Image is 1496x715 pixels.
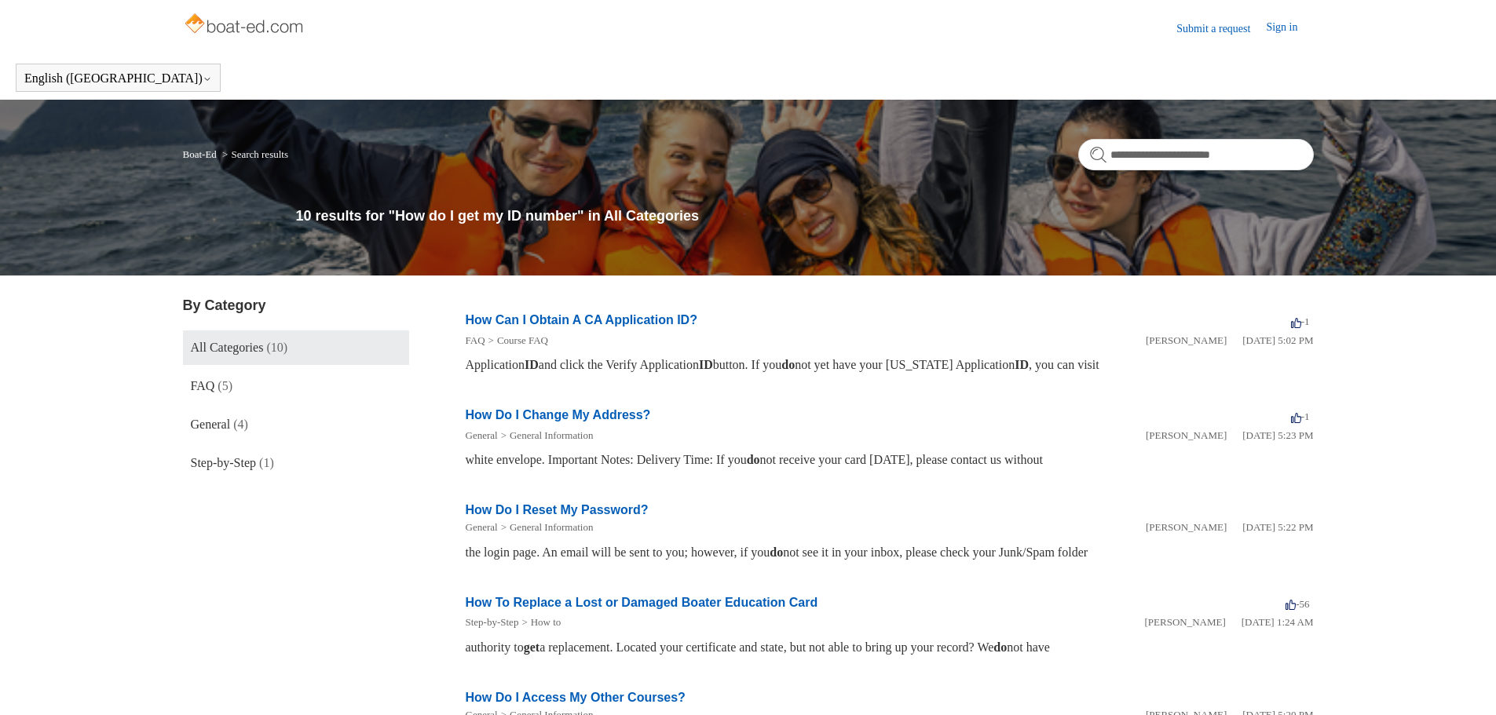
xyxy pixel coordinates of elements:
a: Boat-Ed [183,148,217,160]
li: [PERSON_NAME] [1146,520,1227,535]
a: Step-by-Step [466,616,519,628]
em: do [770,545,783,559]
a: How to [531,616,561,628]
li: How to [518,615,561,630]
a: Course FAQ [497,334,548,346]
li: [PERSON_NAME] [1144,615,1225,630]
a: FAQ (5) [183,369,409,403]
em: ID [1015,358,1029,371]
span: -56 [1286,598,1309,610]
li: General [466,520,498,535]
em: get [524,640,540,654]
a: How Can I Obtain A CA Application ID? [466,313,697,326]
em: ID [525,358,539,371]
span: (10) [266,341,287,354]
span: -1 [1291,316,1310,327]
a: How Do I Reset My Password? [466,503,649,516]
div: white envelope. Important Notes: Delivery Time: If you not receive your card [DATE], please conta... [466,451,1314,469]
time: 01/05/2024, 17:02 [1242,334,1313,346]
span: (5) [218,379,232,392]
input: Search [1078,139,1314,170]
h3: By Category [183,295,409,316]
a: How Do I Access My Other Courses? [466,691,686,704]
img: Boat-Ed Help Center home page [183,9,308,41]
em: ID [699,358,713,371]
span: All Categories [191,341,264,354]
span: FAQ [191,379,215,392]
div: the login page. An email will be sent to you; however, if you not see it in your inbox, please ch... [466,543,1314,562]
time: 01/05/2024, 17:23 [1242,429,1313,441]
li: FAQ [466,333,485,348]
a: Sign in [1266,19,1313,38]
li: [PERSON_NAME] [1146,428,1227,443]
a: Step-by-Step (1) [183,446,409,480]
span: Step-by-Step [191,456,257,469]
a: General (4) [183,407,409,442]
li: Course FAQ [485,333,548,348]
span: -1 [1291,410,1310,422]
a: General [466,521,498,533]
time: 03/11/2022, 01:24 [1242,616,1314,628]
a: How Do I Change My Address? [466,408,651,421]
li: General Information [498,428,594,443]
em: do [747,453,760,466]
li: Boat-Ed [183,148,220,160]
a: Submit a request [1176,20,1266,37]
a: General [466,429,498,441]
span: General [191,418,231,431]
li: Step-by-Step [466,615,519,630]
div: authority to a replacement. Located your certificate and state, but not able to bring up your rec... [466,638,1314,657]
button: English ([GEOGRAPHIC_DATA]) [24,71,212,86]
li: General [466,428,498,443]
a: General Information [510,521,593,533]
em: do [993,640,1007,654]
a: All Categories (10) [183,330,409,365]
em: do [781,358,795,371]
a: How To Replace a Lost or Damaged Boater Education Card [466,596,818,609]
li: [PERSON_NAME] [1146,333,1227,348]
span: (4) [233,418,248,431]
a: General Information [510,429,593,441]
time: 01/05/2024, 17:22 [1242,521,1313,533]
li: General Information [498,520,594,535]
li: Search results [219,148,288,160]
h1: 10 results for "How do I get my ID number" in All Categories [296,206,1314,227]
span: (1) [259,456,274,469]
div: Application and click the Verify Application button. If you not yet have your [US_STATE] Applicat... [466,356,1314,374]
a: FAQ [466,334,485,346]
